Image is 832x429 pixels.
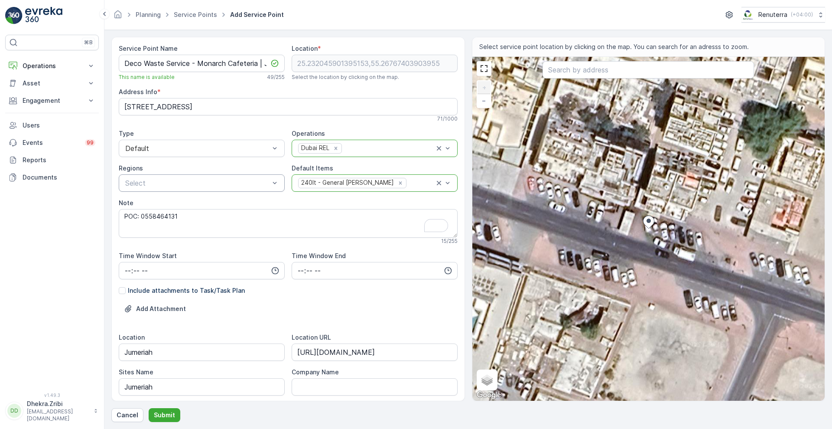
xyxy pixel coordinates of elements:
img: Screenshot_2024-07-26_at_13.33.01.png [741,10,755,20]
p: [EMAIL_ADDRESS][DOMAIN_NAME] [27,408,89,422]
span: Add Service Point [228,10,286,19]
a: Open this area in Google Maps (opens a new window) [474,390,503,401]
p: Dhekra.Zribi [27,400,89,408]
p: 71 / 1000 [437,115,458,122]
label: Default Items [292,164,333,172]
div: DD [7,404,21,418]
p: ⌘B [84,39,93,46]
span: − [482,97,486,104]
p: Submit [154,411,175,419]
label: Time Window Start [119,252,177,259]
label: Note [119,199,133,206]
div: Dubai REL [299,144,331,153]
textarea: To enrich screen reader interactions, please activate Accessibility in Grammarly extension settings [119,209,458,238]
a: Layers [478,370,497,390]
label: Address Info [119,88,157,95]
span: This name is available [119,74,175,81]
p: Asset [23,79,81,88]
p: Events [23,138,80,147]
button: Asset [5,75,99,92]
p: 99 [87,139,94,146]
label: Sites Name [119,368,153,376]
div: Remove 240lt - General Waste [396,179,405,187]
a: Planning [136,11,161,18]
a: Documents [5,169,99,186]
p: Operations [23,62,81,70]
span: v 1.49.3 [5,393,99,398]
a: View Fullscreen [478,62,491,75]
label: Company Name [292,368,339,376]
a: Zoom Out [478,94,491,107]
a: Reports [5,151,99,169]
button: DDDhekra.Zribi[EMAIL_ADDRESS][DOMAIN_NAME] [5,400,99,422]
div: Remove Dubai REL [331,144,341,152]
label: Location URL [292,334,331,341]
p: Engagement [23,96,81,105]
button: Operations [5,57,99,75]
p: Add Attachment [136,305,186,313]
p: Reports [23,156,95,164]
img: logo_light-DOdMpM7g.png [25,7,62,24]
a: Service Points [174,11,217,18]
label: Regions [119,164,143,172]
a: Users [5,117,99,134]
p: Select [125,178,270,188]
button: Upload File [119,302,191,316]
input: Search by address [543,61,754,79]
button: Submit [149,408,180,422]
button: Engagement [5,92,99,109]
span: Select service point location by clicking on the map. You can search for an adresss to zoom. [479,43,749,51]
img: Google [474,390,503,401]
button: Cancel [111,408,143,422]
a: Homepage [113,13,123,20]
div: 240lt - General [PERSON_NAME] [299,178,395,187]
p: Include attachments to Task/Task Plan [128,286,245,295]
p: 49 / 255 [267,74,285,81]
label: Location [292,45,318,52]
label: Location [119,334,145,341]
p: 15 / 255 [441,238,458,245]
span: + [482,84,486,91]
img: logo [5,7,23,24]
a: Zoom In [478,81,491,94]
label: Time Window End [292,252,346,259]
a: Events99 [5,134,99,151]
span: Select the location by clicking on the map. [292,74,399,81]
p: ( +04:00 ) [791,11,813,18]
p: Cancel [117,411,138,419]
label: Operations [292,130,325,137]
button: Renuterra(+04:00) [741,7,825,23]
label: Type [119,130,134,137]
p: Renuterra [758,10,787,19]
p: Documents [23,173,95,182]
label: Service Point Name [119,45,178,52]
p: Users [23,121,95,130]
